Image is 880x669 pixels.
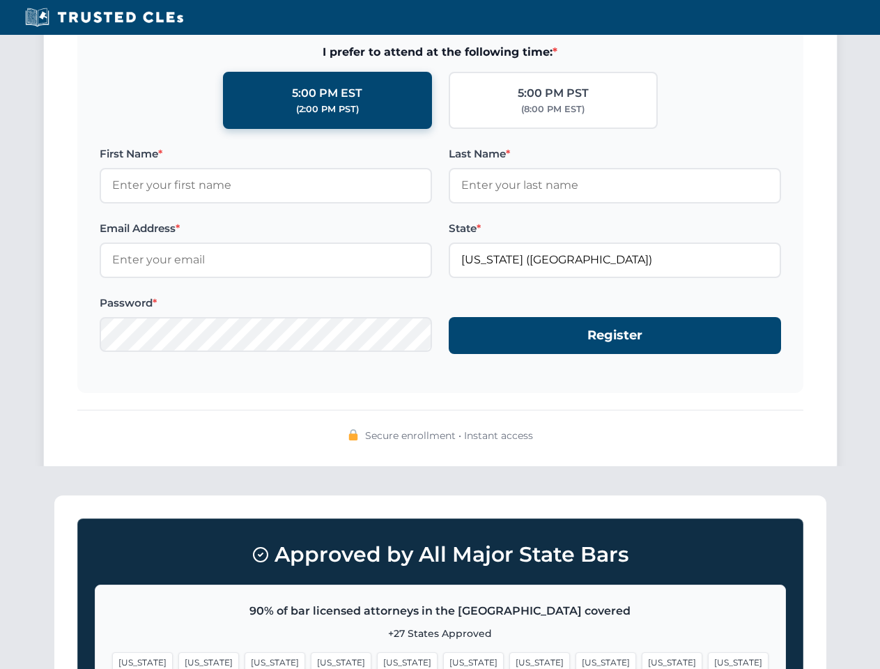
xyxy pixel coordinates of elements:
[449,168,781,203] input: Enter your last name
[449,317,781,354] button: Register
[112,602,769,620] p: 90% of bar licensed attorneys in the [GEOGRAPHIC_DATA] covered
[449,243,781,277] input: Florida (FL)
[100,220,432,237] label: Email Address
[348,429,359,440] img: 🔒
[292,84,362,102] div: 5:00 PM EST
[21,7,187,28] img: Trusted CLEs
[95,536,786,574] h3: Approved by All Major State Bars
[100,168,432,203] input: Enter your first name
[100,243,432,277] input: Enter your email
[521,102,585,116] div: (8:00 PM EST)
[449,220,781,237] label: State
[449,146,781,162] label: Last Name
[296,102,359,116] div: (2:00 PM PST)
[365,428,533,443] span: Secure enrollment • Instant access
[100,43,781,61] span: I prefer to attend at the following time:
[100,146,432,162] label: First Name
[100,295,432,312] label: Password
[518,84,589,102] div: 5:00 PM PST
[112,626,769,641] p: +27 States Approved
